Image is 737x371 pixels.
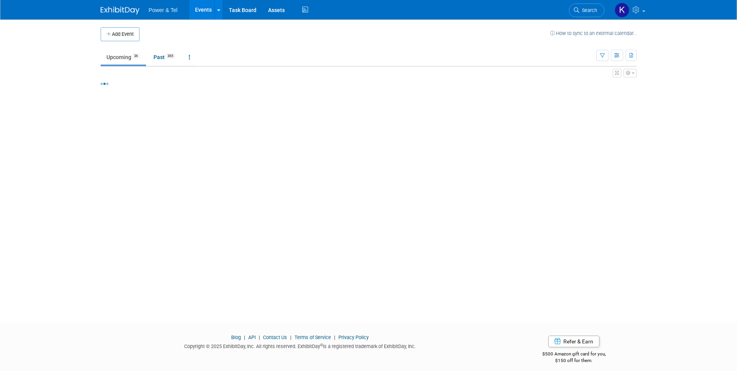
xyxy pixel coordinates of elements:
[101,27,139,41] button: Add Event
[294,334,331,340] a: Terms of Service
[579,7,597,13] span: Search
[263,334,287,340] a: Contact Us
[615,3,629,17] img: Kelley Hood
[550,30,637,36] a: How to sync to an external calendar...
[320,343,323,347] sup: ®
[101,50,146,65] a: Upcoming36
[101,7,139,14] img: ExhibitDay
[132,53,140,59] span: 36
[165,53,176,59] span: 365
[548,336,599,347] a: Refer & Earn
[248,334,256,340] a: API
[101,341,500,350] div: Copyright © 2025 ExhibitDay, Inc. All rights reserved. ExhibitDay is a registered trademark of Ex...
[288,334,293,340] span: |
[511,346,637,364] div: $500 Amazon gift card for you,
[569,3,605,17] a: Search
[511,357,637,364] div: $150 off for them.
[148,50,181,65] a: Past365
[257,334,262,340] span: |
[338,334,369,340] a: Privacy Policy
[149,7,178,13] span: Power & Tel
[231,334,241,340] a: Blog
[242,334,247,340] span: |
[332,334,337,340] span: |
[101,83,108,85] img: loading...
